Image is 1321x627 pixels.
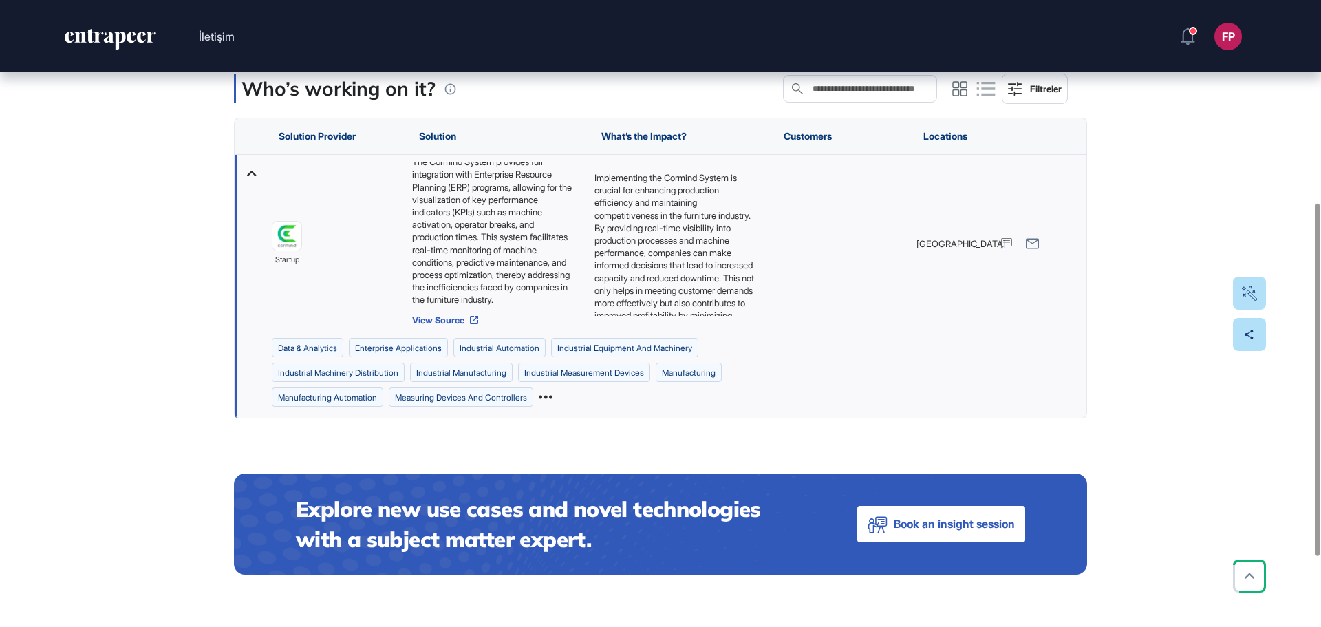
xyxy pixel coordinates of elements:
p: Implementing the Cormind System is crucial for enhancing production efficiency and maintaining co... [594,171,756,384]
button: FP [1214,23,1242,50]
span: startup [275,254,299,266]
button: Filtreler [1002,74,1068,104]
li: industrial machinery distribution [272,363,405,382]
span: Book an insight session [894,514,1015,534]
img: image [272,222,301,251]
li: data & analytics [272,338,343,357]
span: Locations [923,131,967,142]
div: Filtreler [1030,83,1062,94]
span: Customers [784,131,832,142]
span: Solution Provider [279,131,356,142]
li: manufacturing automation [272,387,383,407]
li: industrial equipment and machinery [551,338,698,357]
span: What’s the Impact? [601,131,687,142]
p: Who’s working on it? [241,74,436,103]
h4: Explore new use cases and novel technologies with a subject matter expert. [296,494,802,554]
span: Solution [419,131,456,142]
li: enterprise applications [349,338,448,357]
a: View Source [412,315,581,326]
a: entrapeer-logo [63,29,158,55]
a: image [272,221,302,251]
div: Cormind offers a solution that enables the collection of data from production machines using sens... [412,162,581,306]
li: industrial automation [453,338,546,357]
li: industrial manufacturing [410,363,513,382]
button: Book an insight session [857,506,1025,542]
li: industrial measurement devices [518,363,650,382]
button: İletişim [199,28,235,45]
span: [GEOGRAPHIC_DATA] [916,237,1006,250]
li: measuring devices and controllers [389,387,533,407]
li: manufacturing [656,363,722,382]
